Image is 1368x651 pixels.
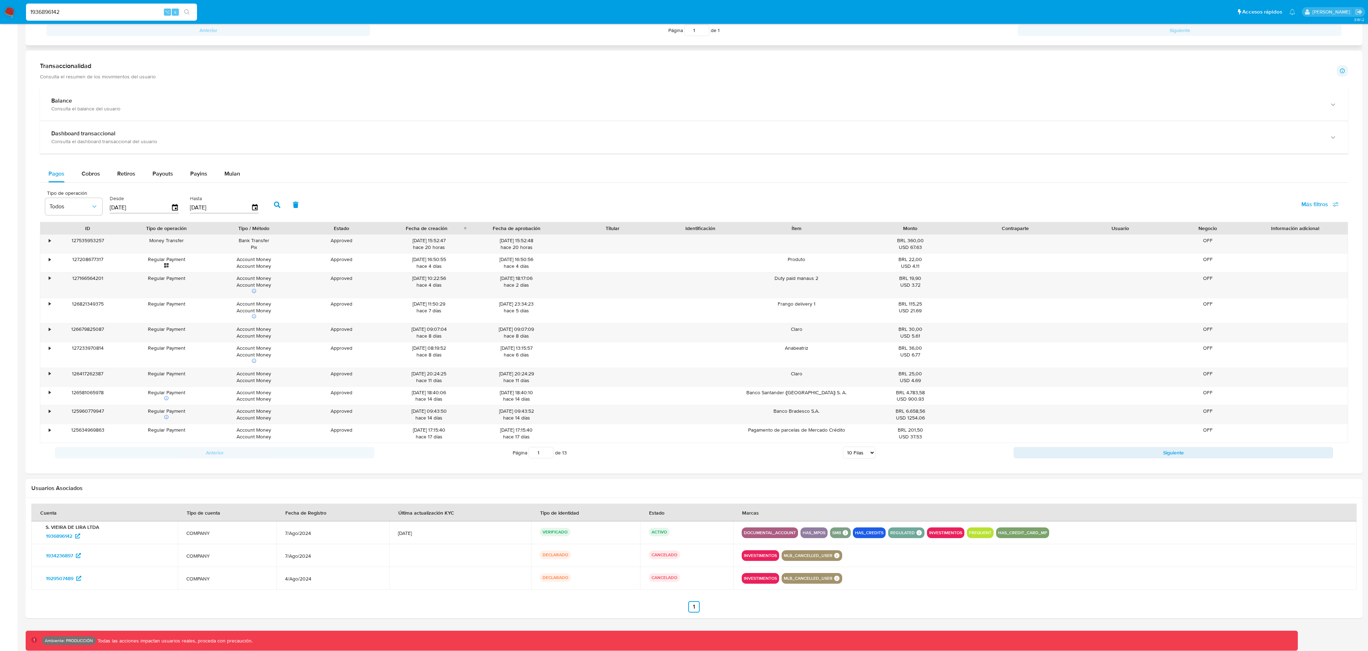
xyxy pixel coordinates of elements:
[180,7,194,17] button: search-icon
[668,25,720,36] span: Página de
[31,485,1357,492] h2: Usuarios Asociados
[1355,8,1363,16] a: Salir
[174,9,176,15] span: s
[45,639,93,642] p: Ambiente: PRODUCCIÓN
[46,25,370,36] button: Anterior
[718,27,720,34] span: 1
[1354,17,1364,22] span: 3.161.2
[1242,8,1282,16] span: Accesos rápidos
[1289,9,1295,15] a: Notificaciones
[1312,9,1353,15] p: leandrojossue.ramirez@mercadolibre.com.co
[96,637,253,644] p: Todas las acciones impactan usuarios reales, proceda con precaución.
[26,7,197,17] input: Buscar usuario o caso...
[165,9,170,15] span: ⌥
[1018,25,1342,36] button: Siguiente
